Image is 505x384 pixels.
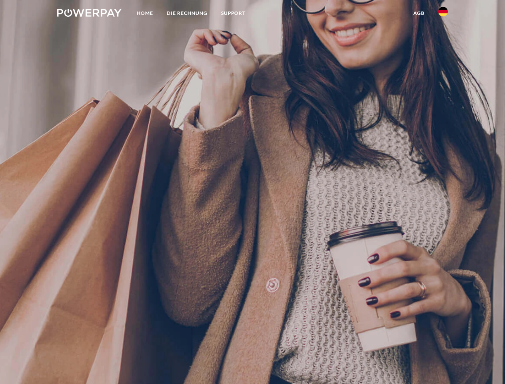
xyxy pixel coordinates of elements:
[57,9,122,17] img: logo-powerpay-white.svg
[160,6,214,20] a: DIE RECHNUNG
[214,6,252,20] a: SUPPORT
[438,7,448,16] img: de
[130,6,160,20] a: Home
[407,6,431,20] a: agb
